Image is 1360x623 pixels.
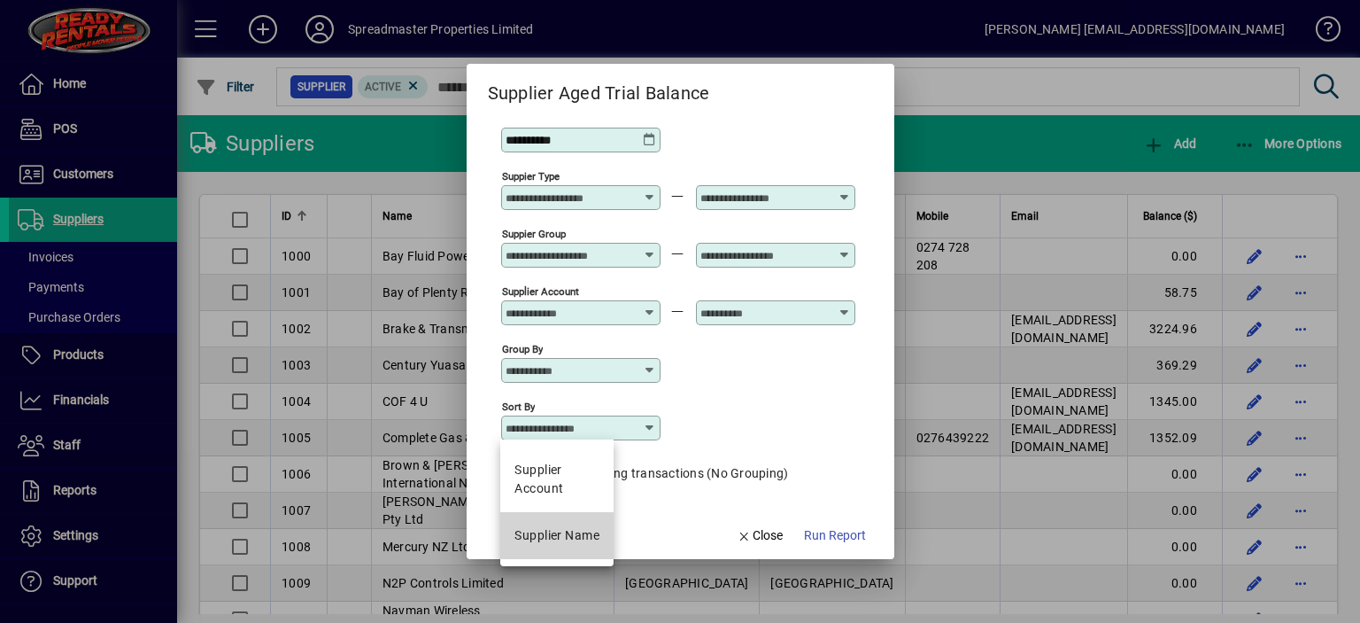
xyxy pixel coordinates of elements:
[797,520,873,552] button: Run Report
[737,526,783,545] span: Close
[502,343,543,355] mat-label: Group by
[804,526,866,545] span: Run Report
[502,285,579,298] mat-label: Supplier Account
[531,464,789,482] label: List outstanding transactions (No Grouping)
[514,526,599,545] div: Supplier Name
[514,461,599,498] span: Supplier Account
[502,401,535,413] mat-label: Sort by
[502,170,560,183] mat-label: Suppier Type
[500,512,614,559] mat-option: Supplier Name
[502,228,566,240] mat-label: Suppier Group
[730,520,790,552] button: Close
[467,64,731,107] h2: Supplier Aged Trial Balance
